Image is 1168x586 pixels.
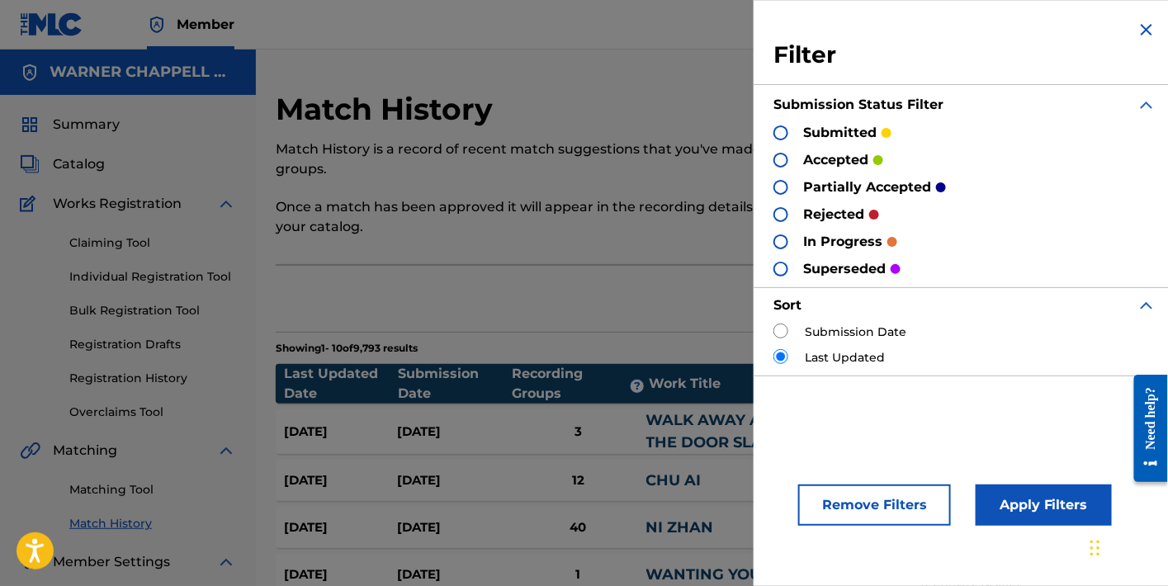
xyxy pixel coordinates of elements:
[20,154,40,174] img: Catalog
[773,40,1156,70] h3: Filter
[646,565,762,584] a: WANTING YOU
[284,423,397,442] div: [DATE]
[284,471,397,490] div: [DATE]
[803,232,882,252] p: in progress
[284,518,397,537] div: [DATE]
[69,234,236,252] a: Claiming Tool
[1137,295,1156,315] img: expand
[397,423,510,442] div: [DATE]
[510,471,646,490] div: 12
[177,15,234,34] span: Member
[216,552,236,572] img: expand
[20,115,40,135] img: Summary
[803,259,886,279] p: superseded
[20,63,40,83] img: Accounts
[53,115,120,135] span: Summary
[20,194,41,214] img: Works Registration
[631,380,644,393] span: ?
[69,404,236,421] a: Overclaims Tool
[397,565,510,584] div: [DATE]
[803,205,864,224] p: rejected
[1090,523,1100,573] div: Drag
[803,123,877,143] p: submitted
[69,336,236,353] a: Registration Drafts
[803,150,868,170] p: accepted
[646,518,714,536] a: NI ZHAN
[513,364,650,404] div: Recording Groups
[69,515,236,532] a: Match History
[284,364,398,404] div: Last Updated Date
[773,97,943,112] strong: Submission Status Filter
[69,481,236,499] a: Matching Tool
[69,302,236,319] a: Bulk Registration Tool
[1137,20,1156,40] img: close
[805,324,906,341] label: Submission Date
[276,91,501,128] h2: Match History
[69,370,236,387] a: Registration History
[1085,507,1168,586] iframe: Chat Widget
[397,518,510,537] div: [DATE]
[803,177,931,197] p: partially accepted
[53,552,170,572] span: Member Settings
[53,441,117,461] span: Matching
[276,341,418,356] p: Showing 1 - 10 of 9,793 results
[397,471,510,490] div: [DATE]
[510,565,646,584] div: 1
[20,441,40,461] img: Matching
[276,139,948,179] p: Match History is a record of recent match suggestions that you've made for unmatched recording gr...
[798,484,951,526] button: Remove Filters
[20,115,120,135] a: SummarySummary
[773,297,802,313] strong: Sort
[69,268,236,286] a: Individual Registration Tool
[510,518,646,537] div: 40
[50,63,236,82] h5: WARNER CHAPPELL MUSIC INC
[398,364,512,404] div: Submission Date
[646,411,787,451] a: WALK AWAY AS THE DOOR SLAMS
[649,374,810,394] div: Work Title
[53,154,105,174] span: Catalog
[20,154,105,174] a: CatalogCatalog
[1122,362,1168,495] iframe: Resource Center
[284,565,397,584] div: [DATE]
[646,471,702,489] a: CHU AI
[147,15,167,35] img: Top Rightsholder
[976,484,1112,526] button: Apply Filters
[276,197,948,237] p: Once a match has been approved it will appear in the recording details section of the work within...
[1137,95,1156,115] img: expand
[53,194,182,214] span: Works Registration
[216,441,236,461] img: expand
[216,194,236,214] img: expand
[20,12,83,36] img: MLC Logo
[805,349,885,366] label: Last Updated
[510,423,646,442] div: 3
